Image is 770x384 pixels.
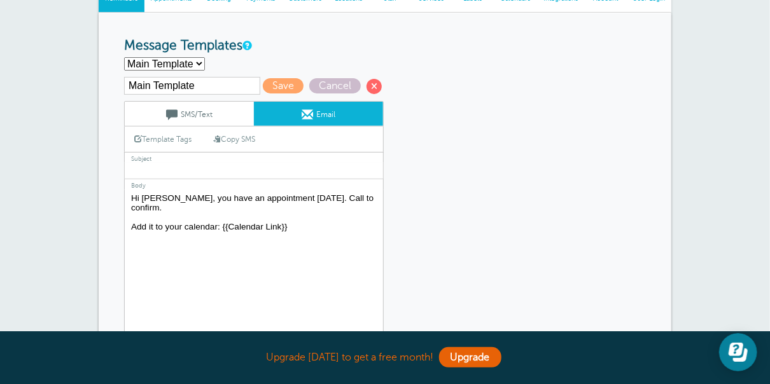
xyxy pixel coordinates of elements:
[99,344,671,371] div: Upgrade [DATE] to get a free month!
[124,77,260,95] input: Template Name
[263,80,309,92] a: Save
[125,102,254,126] a: SMS/Text
[309,80,367,92] a: Cancel
[124,190,384,349] textarea: Hi {{First Name}}, you have an appointment at {{Time}} on {{Date}}. Add it to your calendar: {{Ca...
[125,127,201,151] a: Template Tags
[124,179,384,190] label: Body
[719,333,757,371] iframe: Resource center
[124,152,384,163] label: Subject
[309,78,361,93] span: Cancel
[124,38,646,54] h3: Message Templates
[263,78,304,93] span: Save
[439,347,501,367] a: Upgrade
[254,102,383,126] a: Email
[204,127,265,151] a: Copy SMS
[242,41,250,50] a: This is the wording for your reminder and follow-up messages. You can create multiple templates i...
